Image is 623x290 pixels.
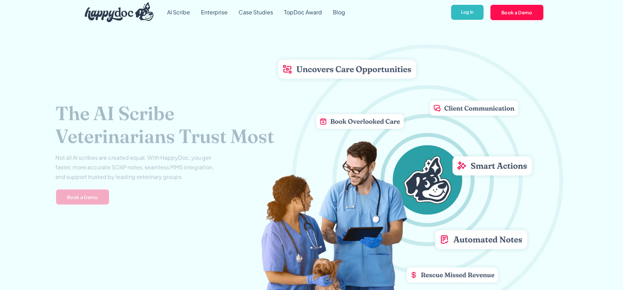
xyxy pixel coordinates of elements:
[490,4,544,20] a: Book a Demo
[450,4,484,21] a: Log In
[55,102,286,148] h1: The AI Scribe Veterinarians Trust Most
[55,189,110,205] a: Book a Demo
[79,1,154,24] a: home
[55,153,219,182] p: Not all AI scribes are created equal. With HappyDoc, you get faster, more accurate SOAP notes, se...
[85,2,154,22] img: HappyDoc Logo: A happy dog with his ear up, listening.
